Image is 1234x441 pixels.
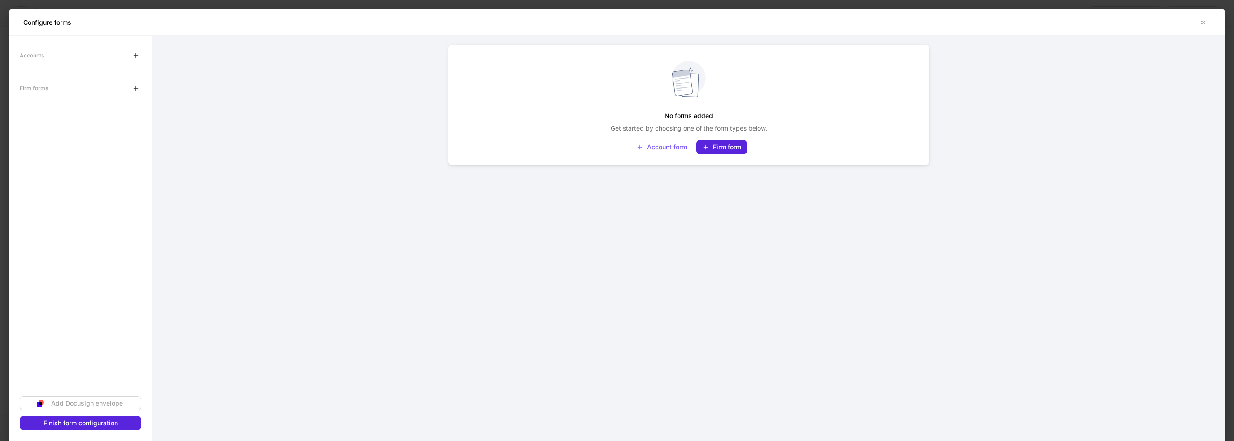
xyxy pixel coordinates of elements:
[20,416,141,430] button: Finish form configuration
[611,124,767,133] p: Get started by choosing one of the form types below.
[630,140,693,154] button: Account form
[43,420,118,426] div: Finish form configuration
[20,80,48,96] div: Firm forms
[23,18,71,27] h5: Configure forms
[665,108,713,124] h5: No forms added
[702,144,741,151] div: Firm form
[696,140,747,154] button: Firm form
[636,144,687,151] div: Account form
[20,48,44,63] div: Accounts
